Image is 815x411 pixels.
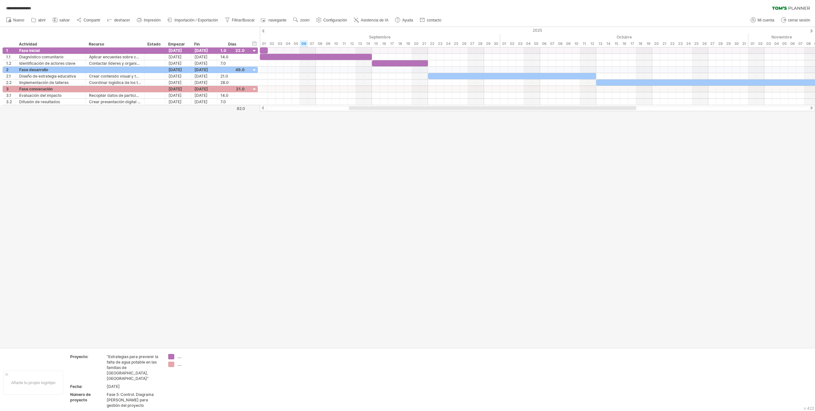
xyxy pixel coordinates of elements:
[708,40,716,47] div: Monday, 27 October 2025
[764,40,772,47] div: Monday, 3 November 2025
[724,40,732,47] div: Wednesday, 29 October 2025
[644,40,652,47] div: Sunday, 19 October 2025
[484,40,492,47] div: Monday, 29 September 2025
[460,40,468,47] div: Friday, 26 September 2025
[788,40,796,47] div: Thursday, 6 November 2025
[19,92,82,98] div: Evaluación del impacto
[788,18,810,22] span: cerrar sesión
[352,16,390,24] a: Asistencia de IA
[612,40,620,47] div: Wednesday, 15 October 2025
[804,40,812,47] div: Saturday, 8 November 2025
[361,18,388,22] span: Asistencia de IA
[684,40,692,47] div: Friday, 24 October 2025
[220,99,244,105] div: 7.0
[748,40,756,47] div: Saturday, 1 November 2025
[402,18,413,22] span: Ayuda
[89,80,141,86] div: Coordinar logística de los talleres / Ejecutar sesiones educativas con dinámicas participativas
[38,18,46,22] span: abrir
[147,41,161,47] div: Estado
[6,67,16,73] div: 2
[51,16,72,24] a: salvar
[260,34,500,40] div: September 2025
[388,40,396,47] div: Wednesday, 17 September 2025
[168,41,187,47] div: Empezar
[700,40,708,47] div: Sunday, 26 October 2025
[191,80,217,86] div: [DATE]
[114,18,130,22] span: deshacer
[6,99,16,105] div: 3.2
[732,40,740,47] div: Thursday, 30 October 2025
[796,40,804,47] div: Friday, 7 November 2025
[220,92,244,98] div: 14.0
[668,40,676,47] div: Wednesday, 22 October 2025
[29,16,48,24] a: abrir
[191,60,217,66] div: [DATE]
[11,380,55,385] font: Añade tu propio logotipo
[19,67,82,73] div: Fase desarrollo
[107,354,161,381] div: "Estrategias para prevenir la falta de agua potable en las familias de [GEOGRAPHIC_DATA], [GEOGRA...
[191,73,217,79] div: [DATE]
[300,40,308,47] div: Saturday, 6 September 2025
[564,40,572,47] div: Thursday, 9 October 2025
[89,41,141,47] div: Recurso
[676,40,684,47] div: Thursday, 23 October 2025
[308,40,316,47] div: Sunday, 7 September 2025
[300,18,309,22] span: zoom
[292,16,311,24] a: zoom
[779,16,812,24] a: cerrar sesión
[220,54,244,60] div: 14.0
[194,41,213,47] div: Fin
[89,73,141,79] div: Crear contenido visual y textual /Validar el contenido con expertos y comunidad
[780,40,788,47] div: Wednesday, 5 November 2025
[191,92,217,98] div: [DATE]
[70,384,105,389] div: Fecha:
[135,16,163,24] a: Impresión
[174,18,218,22] span: Importación / Exportación
[588,40,596,47] div: Sunday, 12 October 2025
[220,47,244,54] div: 1.0
[292,40,300,47] div: Friday, 5 September 2025
[540,40,548,47] div: Monday, 6 October 2025
[89,99,141,105] div: Crear presentación digital con resultados del proyecto / Compartir en redes sociales y medios com...
[165,67,191,73] div: [DATE]
[532,40,540,47] div: Sunday, 5 October 2025
[692,40,700,47] div: Saturday, 25 October 2025
[165,99,191,105] div: [DATE]
[516,40,524,47] div: Friday, 3 October 2025
[165,80,191,86] div: [DATE]
[19,80,82,86] div: Implementación de talleres
[165,92,191,98] div: [DATE]
[804,406,814,411] div: v 422
[636,40,644,47] div: Saturday, 18 October 2025
[436,40,444,47] div: Tuesday, 23 September 2025
[284,40,292,47] div: Thursday, 4 September 2025
[260,40,268,47] div: Monday, 1 September 2025
[620,40,628,47] div: Thursday, 16 October 2025
[191,67,217,73] div: [DATE]
[165,54,191,60] div: [DATE]
[340,40,348,47] div: Thursday, 11 September 2025
[716,40,724,47] div: Tuesday, 28 October 2025
[6,73,16,79] div: 2.1
[60,18,70,22] span: salvar
[191,86,217,92] div: [DATE]
[232,18,255,22] span: Filtrar/Buscar
[19,47,82,54] div: Fase inicial
[396,40,404,47] div: Thursday, 18 September 2025
[75,16,103,24] a: Compartir
[740,40,748,47] div: Friday, 31 October 2025
[107,392,161,408] div: Fase 5: Control. Diagrama [PERSON_NAME] para gestión del proyecto
[177,362,212,367] div: ....
[444,40,452,47] div: Wednesday, 24 September 2025
[6,47,16,54] div: 1
[107,384,161,389] div: [DATE]
[6,92,16,98] div: 3.1
[596,40,604,47] div: Monday, 13 October 2025
[191,47,217,54] div: [DATE]
[6,80,16,86] div: 2.2
[500,40,508,47] div: Wednesday, 1 October 2025
[268,40,276,47] div: Tuesday, 2 September 2025
[758,18,774,22] span: Mi cuenta
[604,40,612,47] div: Tuesday, 14 October 2025
[332,40,340,47] div: Wednesday, 10 September 2025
